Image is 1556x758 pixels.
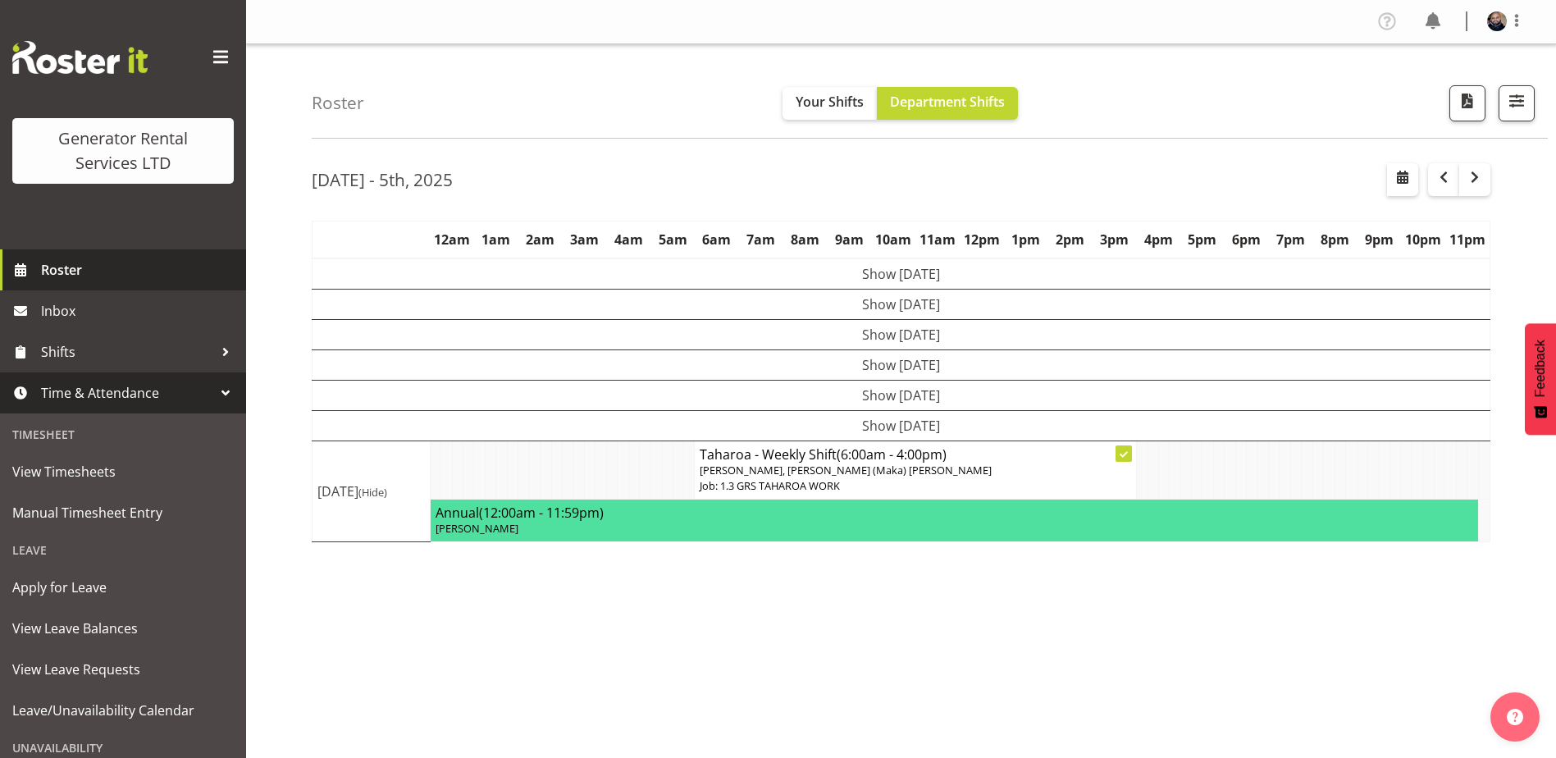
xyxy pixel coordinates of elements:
th: 4am [606,221,650,258]
div: Generator Rental Services LTD [29,126,217,176]
a: View Leave Balances [4,608,242,649]
span: Your Shifts [796,93,864,111]
th: 2pm [1047,221,1092,258]
span: (6:00am - 4:00pm) [837,445,947,463]
button: Download a PDF of the roster according to the set date range. [1449,85,1485,121]
span: [PERSON_NAME] [436,521,518,536]
span: Inbox [41,299,238,323]
a: View Timesheets [4,451,242,492]
th: 8am [783,221,828,258]
span: View Leave Requests [12,657,234,682]
th: 11am [915,221,960,258]
td: Show [DATE] [313,289,1490,319]
button: Department Shifts [877,87,1018,120]
th: 5pm [1180,221,1225,258]
th: 8pm [1312,221,1357,258]
span: Department Shifts [890,93,1005,111]
span: (Hide) [358,485,387,500]
th: 9am [827,221,871,258]
img: Rosterit website logo [12,41,148,74]
a: Leave/Unavailability Calendar [4,690,242,731]
th: 1pm [1004,221,1048,258]
th: 10pm [1401,221,1445,258]
th: 2am [518,221,563,258]
td: Show [DATE] [313,319,1490,349]
th: 5am [650,221,695,258]
td: Show [DATE] [313,380,1490,410]
th: 7pm [1269,221,1313,258]
span: [PERSON_NAME], [PERSON_NAME] (Maka) [PERSON_NAME] [700,463,992,477]
a: Apply for Leave [4,567,242,608]
p: Job: 1.3 GRS TAHAROA WORK [700,478,1130,494]
img: sean-moitra0fc61ded053f80726c40789bb9c49f87.png [1487,11,1507,31]
th: 6pm [1225,221,1269,258]
button: Select a specific date within the roster. [1387,163,1418,196]
button: Filter Shifts [1499,85,1535,121]
span: Shifts [41,340,213,364]
th: 1am [474,221,518,258]
span: Time & Attendance [41,381,213,405]
td: Show [DATE] [313,410,1490,441]
span: View Leave Balances [12,616,234,641]
span: Leave/Unavailability Calendar [12,698,234,723]
span: View Timesheets [12,459,234,484]
th: 12am [430,221,474,258]
span: Manual Timesheet Entry [12,500,234,525]
h4: Taharoa - Weekly Shift [700,446,1130,463]
th: 10am [871,221,915,258]
th: 11pm [1445,221,1490,258]
span: Apply for Leave [12,575,234,600]
td: Show [DATE] [313,349,1490,380]
th: 12pm [960,221,1004,258]
span: (12:00am - 11:59pm) [479,504,604,522]
th: 4pm [1136,221,1180,258]
h4: Annual [436,505,1473,521]
div: Leave [4,533,242,567]
img: help-xxl-2.png [1507,709,1523,725]
div: Timesheet [4,418,242,451]
button: Your Shifts [783,87,877,120]
span: Roster [41,258,238,282]
th: 6am [695,221,739,258]
th: 3am [563,221,607,258]
td: Show [DATE] [313,258,1490,290]
th: 7am [739,221,783,258]
span: Feedback [1533,340,1548,397]
td: [DATE] [313,441,431,542]
h2: [DATE] - 5th, 2025 [312,169,453,190]
th: 3pm [1092,221,1136,258]
h4: Roster [312,94,364,112]
a: View Leave Requests [4,649,242,690]
button: Feedback - Show survey [1525,323,1556,435]
a: Manual Timesheet Entry [4,492,242,533]
th: 9pm [1357,221,1401,258]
